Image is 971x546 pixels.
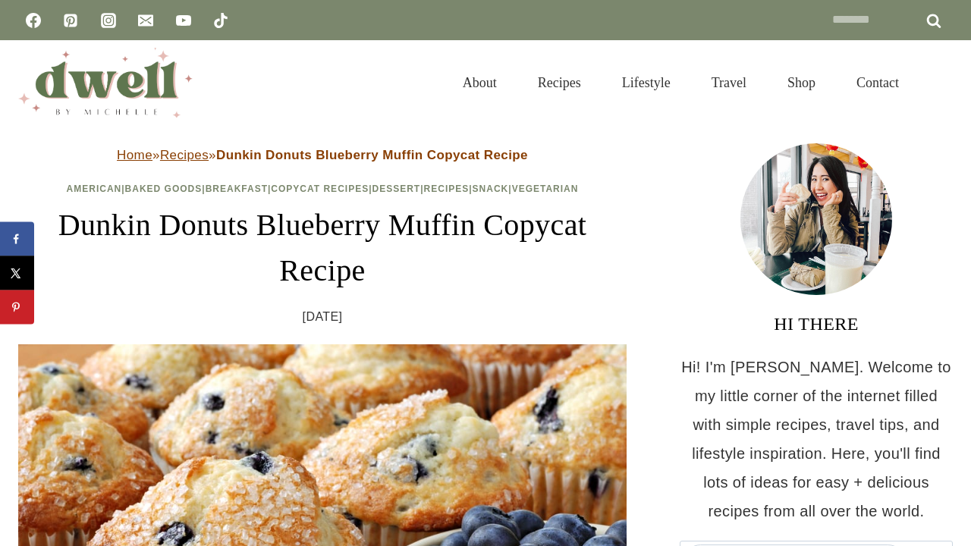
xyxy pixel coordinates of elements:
[55,5,86,36] a: Pinterest
[442,56,517,109] a: About
[67,184,122,194] a: American
[424,184,470,194] a: Recipes
[602,56,691,109] a: Lifestyle
[125,184,203,194] a: Baked Goods
[206,5,236,36] a: TikTok
[18,48,193,118] img: DWELL by michelle
[372,184,421,194] a: Dessert
[271,184,369,194] a: Copycat Recipes
[680,310,953,337] h3: HI THERE
[512,184,579,194] a: Vegetarian
[442,56,919,109] nav: Primary Navigation
[67,184,579,194] span: | | | | | | |
[680,353,953,526] p: Hi! I'm [PERSON_NAME]. Welcome to my little corner of the internet filled with simple recipes, tr...
[216,148,528,162] strong: Dunkin Donuts Blueberry Muffin Copycat Recipe
[691,56,767,109] a: Travel
[160,148,209,162] a: Recipes
[517,56,602,109] a: Recipes
[93,5,124,36] a: Instagram
[168,5,199,36] a: YouTube
[767,56,836,109] a: Shop
[836,56,919,109] a: Contact
[18,5,49,36] a: Facebook
[927,70,953,96] button: View Search Form
[117,148,528,162] span: » »
[130,5,161,36] a: Email
[473,184,509,194] a: Snack
[206,184,268,194] a: Breakfast
[18,202,627,293] h1: Dunkin Donuts Blueberry Muffin Copycat Recipe
[117,148,152,162] a: Home
[303,306,343,328] time: [DATE]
